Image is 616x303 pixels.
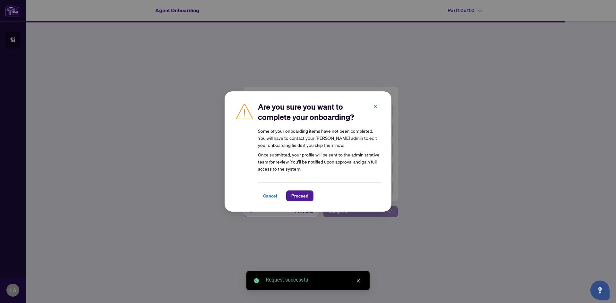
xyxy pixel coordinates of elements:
[356,279,361,283] span: close
[258,127,381,148] div: Some of your onboarding items have not been completed. You will have to contact your [PERSON_NAME...
[590,281,610,300] button: Open asap
[258,190,282,201] button: Cancel
[258,127,381,172] article: Once submitted, your profile will be sent to the administrative team for review. You’ll be notifi...
[266,276,362,284] div: Request successful
[258,102,381,122] h2: Are you sure you want to complete your onboarding?
[235,102,254,121] img: Caution Icon
[355,277,362,284] a: Close
[291,191,308,201] span: Proceed
[263,191,277,201] span: Cancel
[254,278,259,283] span: check-circle
[373,104,378,109] span: close
[286,190,313,201] button: Proceed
